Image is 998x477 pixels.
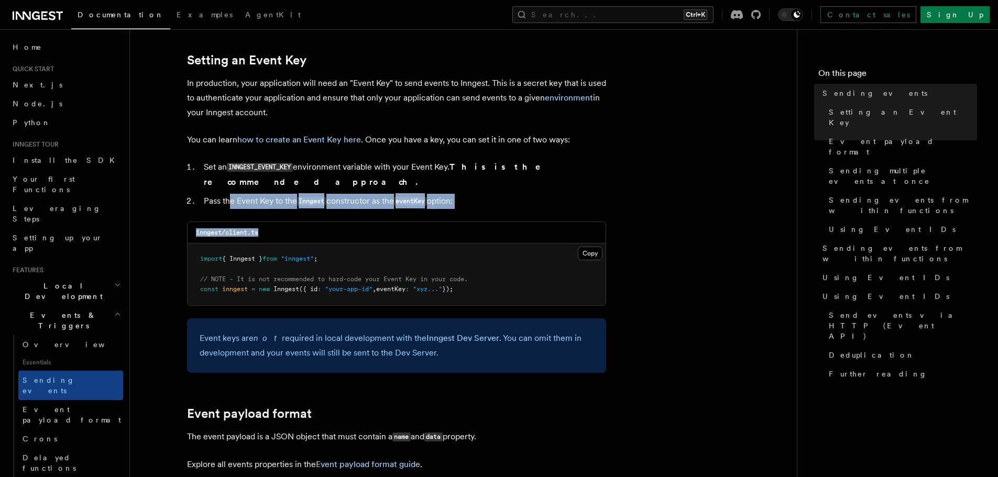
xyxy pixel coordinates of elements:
[18,354,123,371] span: Essentials
[442,285,453,293] span: });
[820,6,916,23] a: Contact sales
[8,94,123,113] a: Node.js
[204,162,555,187] strong: This is the recommended approach.
[8,65,54,73] span: Quick start
[372,285,376,293] span: ,
[829,107,977,128] span: Setting an Event Key
[13,234,103,252] span: Setting up your app
[222,285,248,293] span: inngest
[818,268,977,287] a: Using Event IDs
[13,42,42,52] span: Home
[23,340,130,349] span: Overview
[254,333,282,343] em: not
[187,457,606,472] p: Explore all events properties in the .
[13,175,75,194] span: Your first Functions
[13,99,62,108] span: Node.js
[8,306,123,335] button: Events & Triggers
[8,281,114,302] span: Local Development
[78,10,164,19] span: Documentation
[18,400,123,429] a: Event payload format
[829,195,977,216] span: Sending events from within functions
[825,161,977,191] a: Sending multiple events at once
[23,376,75,395] span: Sending events
[822,272,949,283] span: Using Event IDs
[825,346,977,364] a: Deduplication
[273,285,299,293] span: Inngest
[316,459,420,469] a: Event payload format guide
[8,170,123,199] a: Your first Functions
[23,405,121,424] span: Event payload format
[201,160,606,190] li: Set an environment variable with your Event Key.
[187,406,312,421] a: Event payload format
[818,84,977,103] a: Sending events
[829,165,977,186] span: Sending multiple events at once
[177,10,233,19] span: Examples
[314,255,317,262] span: ;
[23,435,57,443] span: Crons
[684,9,707,20] kbd: Ctrl+K
[8,310,114,331] span: Events & Triggers
[13,81,62,89] span: Next.js
[187,76,606,120] p: In production, your application will need an "Event Key" to send events to Inngest. This is a sec...
[822,291,949,302] span: Using Event IDs
[8,38,123,57] a: Home
[196,229,258,236] code: inngest/client.ts
[392,432,411,441] code: name
[237,135,361,145] a: how to create an Event Key here
[8,266,43,274] span: Features
[8,140,59,149] span: Inngest tour
[578,247,602,260] button: Copy
[825,103,977,132] a: Setting an Event Key
[405,285,409,293] span: :
[8,151,123,170] a: Install the SDK
[8,75,123,94] a: Next.js
[200,275,468,283] span: // NOTE - It is not recommended to hard-code your Event Key in your code.
[8,113,123,132] a: Python
[512,6,714,23] button: Search...Ctrl+K
[251,285,255,293] span: =
[13,156,121,164] span: Install the SDK
[18,429,123,448] a: Crons
[8,199,123,228] a: Leveraging Steps
[829,136,977,157] span: Event payload format
[822,243,977,264] span: Sending events from within functions
[818,239,977,268] a: Sending events from within functions
[822,88,927,98] span: Sending events
[18,371,123,400] a: Sending events
[829,350,915,360] span: Deduplication
[825,191,977,220] a: Sending events from within functions
[13,118,51,127] span: Python
[426,333,499,343] a: Inngest Dev Server
[829,310,977,341] span: Send events via HTTP (Event API)
[187,132,606,147] p: You can learn . Once you have a key, you can set it in one of two ways:
[829,224,956,235] span: Using Event IDs
[200,285,218,293] span: const
[187,429,606,445] p: The event payload is a JSON object that must contain a and property.
[222,255,262,262] span: { Inngest }
[245,10,301,19] span: AgentKit
[317,285,321,293] span: :
[18,335,123,354] a: Overview
[200,331,594,360] p: Event keys are required in local development with the . You can omit them in development and your...
[262,255,277,262] span: from
[413,285,442,293] span: "xyz..."
[829,369,927,379] span: Further reading
[825,364,977,383] a: Further reading
[239,3,307,28] a: AgentKit
[13,204,101,223] span: Leveraging Steps
[299,285,317,293] span: ({ id
[201,194,606,209] li: Pass the Event Key to the constructor as the option:
[297,197,326,206] code: Inngest
[23,453,76,472] span: Delayed functions
[71,3,170,29] a: Documentation
[825,306,977,346] a: Send events via HTTP (Event API)
[227,163,293,172] code: INNGEST_EVENT_KEY
[170,3,239,28] a: Examples
[187,53,306,68] a: Setting an Event Key
[8,228,123,258] a: Setting up your app
[376,285,405,293] span: eventKey
[545,93,593,103] a: environment
[259,285,270,293] span: new
[818,287,977,306] a: Using Event IDs
[8,276,123,306] button: Local Development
